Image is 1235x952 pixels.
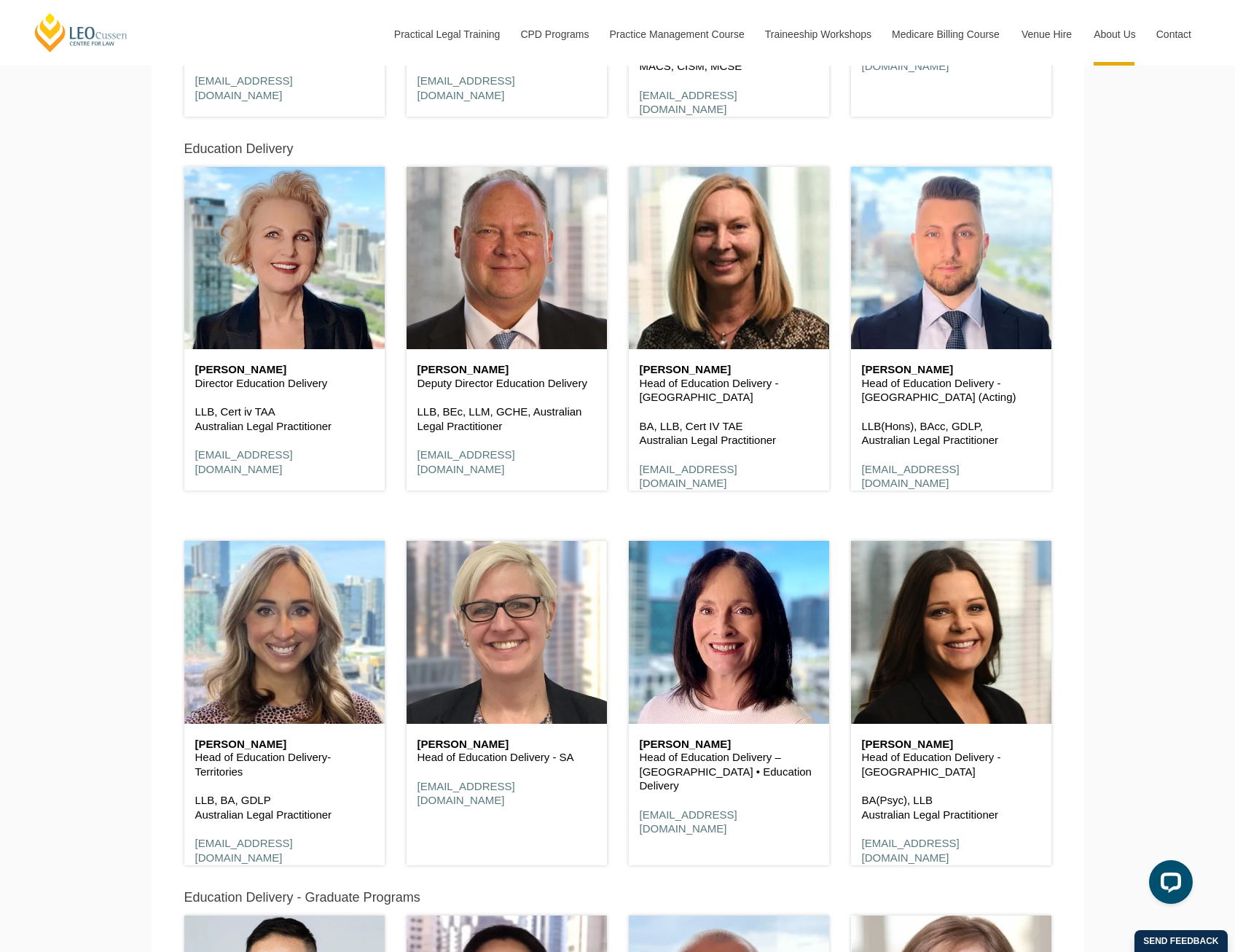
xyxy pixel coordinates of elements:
p: Head of Education Delivery - SA [417,750,596,765]
h5: Education Delivery [184,142,294,157]
p: Head of Education Delivery – [GEOGRAPHIC_DATA] • Education Delivery [640,750,818,793]
p: Head of Education Delivery - [GEOGRAPHIC_DATA] (Acting) [862,376,1040,405]
a: [EMAIL_ADDRESS][DOMAIN_NAME] [417,74,515,101]
p: Head of Education Delivery - [GEOGRAPHIC_DATA] [862,750,1040,779]
a: [EMAIL_ADDRESS][DOMAIN_NAME] [195,837,293,864]
a: Practice Management Course [599,3,754,66]
a: [PERSON_NAME] Centre for Law [33,12,130,53]
h6: [PERSON_NAME] [640,738,818,751]
a: [EMAIL_ADDRESS][DOMAIN_NAME] [640,89,737,116]
a: [EMAIL_ADDRESS][DOMAIN_NAME] [862,837,960,864]
p: LLB, Cert iv TAA Australian Legal Practitioner [195,405,374,433]
p: Deputy Director Education Delivery [417,376,596,391]
a: [EMAIL_ADDRESS][DOMAIN_NAME] [195,448,293,475]
h5: Education Delivery - Graduate Programs [184,891,420,905]
a: About Us [1083,3,1145,66]
a: [EMAIL_ADDRESS][DOMAIN_NAME] [417,780,515,807]
a: Practical Legal Training [383,3,510,66]
h6: [PERSON_NAME] [862,738,1040,751]
p: Head of Education Delivery - [GEOGRAPHIC_DATA] [640,376,818,405]
a: CPD Programs [509,3,598,66]
p: BA(Psyc), LLB Australian Legal Practitioner [862,793,1040,822]
iframe: LiveChat chat widget [1137,854,1199,916]
p: Director Education Delivery [195,376,374,391]
h6: [PERSON_NAME] [195,738,374,751]
a: Traineeship Workshops [754,3,881,66]
a: [EMAIL_ADDRESS][DOMAIN_NAME] [417,448,515,475]
a: Venue Hire [1011,3,1083,66]
h6: [PERSON_NAME] [417,738,596,751]
h6: [PERSON_NAME] [195,364,374,376]
a: [EMAIL_ADDRESS][DOMAIN_NAME] [640,463,737,490]
p: Head of Education Delivery-Territories [195,750,374,779]
a: [EMAIL_ADDRESS][DOMAIN_NAME] [195,74,293,101]
h6: [PERSON_NAME] [862,364,1040,376]
a: Medicare Billing Course [881,3,1011,66]
a: [EMAIL_ADDRESS][DOMAIN_NAME] [640,808,737,835]
a: [EMAIL_ADDRESS][DOMAIN_NAME] [862,463,960,490]
p: LLB, BA, GDLP Australian Legal Practitioner [195,793,374,822]
p: LLB(Hons), BAcc, GDLP, Australian Legal Practitioner [862,419,1040,448]
h6: [PERSON_NAME] [417,364,596,376]
p: LLB, BEc, LLM, GCHE, Australian Legal Practitioner [417,405,596,433]
h6: [PERSON_NAME] [640,364,818,376]
p: BA, LLB, Cert IV TAE Australian Legal Practitioner [640,419,818,448]
a: Contact [1145,3,1202,66]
